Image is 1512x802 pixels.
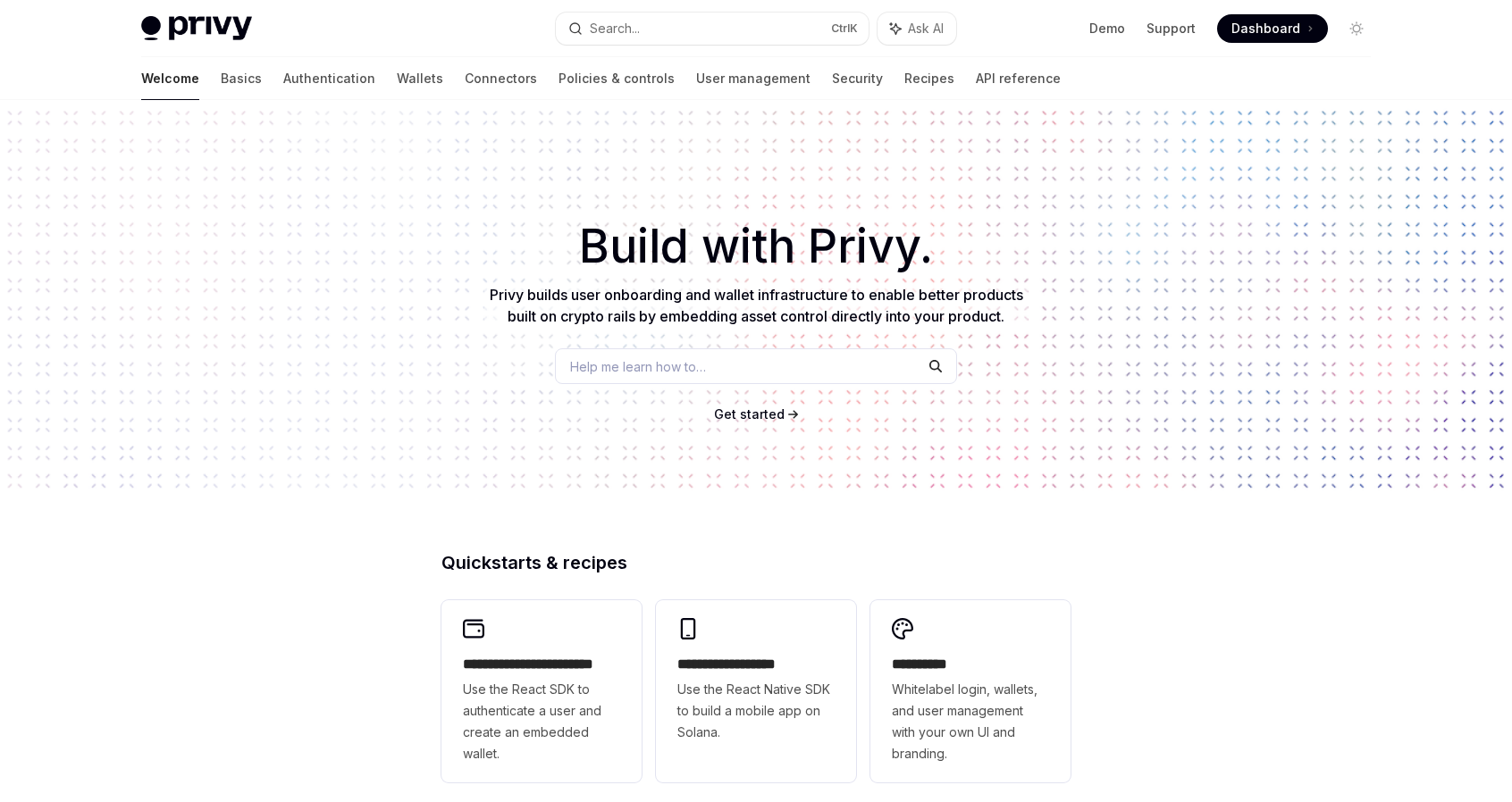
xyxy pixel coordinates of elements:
[1342,14,1371,43] button: Toggle dark mode
[904,57,954,100] a: Recipes
[878,13,956,45] button: Ask AI
[714,405,785,423] a: Get started
[908,20,944,38] span: Ask AI
[221,57,262,100] a: Basics
[590,18,640,39] div: Search...
[832,57,883,100] a: Security
[463,679,620,764] span: Use the React SDK to authenticate a user and create an embedded wallet.
[141,57,199,100] a: Welcome
[556,13,869,45] button: Search...CtrlK
[870,600,1071,782] a: **** *****Whitelabel login, wallets, and user management with your own UI and branding.
[441,554,627,572] span: Quickstarts & recipes
[892,679,1049,764] span: Whitelabel login, wallets, and user management with your own UI and branding.
[831,21,858,36] span: Ctrl K
[976,57,1061,100] a: API reference
[579,230,933,263] span: Build with Privy.
[397,57,443,100] a: Wallets
[696,57,811,100] a: User management
[283,57,375,100] a: Authentication
[1217,14,1328,43] a: Dashboard
[714,406,785,422] span: Get started
[1231,20,1300,38] span: Dashboard
[1089,20,1125,38] a: Demo
[559,57,675,100] a: Policies & controls
[465,57,537,100] a: Connectors
[141,16,252,41] img: light logo
[656,600,856,782] a: **** **** **** ***Use the React Native SDK to build a mobile app on Solana.
[490,286,1023,325] span: Privy builds user onboarding and wallet infrastructure to enable better products built on crypto ...
[677,679,835,743] span: Use the React Native SDK to build a mobile app on Solana.
[570,357,706,376] span: Help me learn how to…
[1147,20,1196,38] a: Support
